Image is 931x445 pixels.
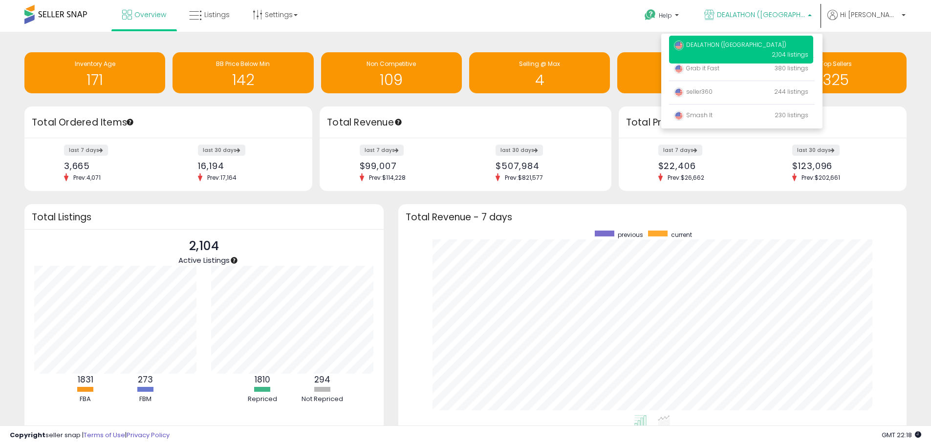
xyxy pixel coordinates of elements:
[827,10,906,32] a: Hi [PERSON_NAME]
[626,116,899,129] h3: Total Profit
[126,118,134,127] div: Tooltip anchor
[29,72,160,88] h1: 171
[173,52,313,93] a: BB Price Below Min 142
[32,213,376,221] h3: Total Listings
[674,41,786,49] span: DEALATHON ([GEOGRAPHIC_DATA])
[255,374,270,385] b: 1810
[469,52,610,93] a: Selling @ Max 4
[24,52,165,93] a: Inventory Age 171
[674,64,719,72] span: Grab it Fast
[216,60,270,68] span: BB Price Below Min
[658,145,702,156] label: last 7 days
[797,173,845,182] span: Prev: $202,661
[674,87,684,97] img: usa.png
[622,72,753,88] h1: 1
[116,395,175,404] div: FBM
[617,52,758,93] a: Needs to Reprice 1
[202,173,241,182] span: Prev: 17,164
[293,395,352,404] div: Not Repriced
[792,145,840,156] label: last 30 days
[820,60,852,68] span: Top Sellers
[367,60,416,68] span: Non Competitive
[138,374,153,385] b: 273
[674,111,713,119] span: Smash It
[674,111,684,121] img: usa.png
[177,72,308,88] h1: 142
[364,173,411,182] span: Prev: $114,228
[496,145,543,156] label: last 30 days
[882,430,921,440] span: 2025-08-12 22:18 GMT
[406,213,899,221] h3: Total Revenue - 7 days
[663,173,709,182] span: Prev: $26,662
[314,374,330,385] b: 294
[792,161,889,171] div: $123,096
[519,60,560,68] span: Selling @ Max
[474,72,605,88] h1: 4
[772,50,808,59] span: 2,104 listings
[618,231,643,239] span: previous
[84,430,125,440] a: Terms of Use
[78,374,93,385] b: 1831
[717,10,805,20] span: DEALATHON ([GEOGRAPHIC_DATA])
[674,64,684,74] img: usa.png
[671,231,692,239] span: current
[198,145,245,156] label: last 30 days
[659,11,672,20] span: Help
[204,10,230,20] span: Listings
[500,173,548,182] span: Prev: $821,577
[766,52,907,93] a: Top Sellers 325
[32,116,305,129] h3: Total Ordered Items
[10,431,170,440] div: seller snap | |
[56,395,115,404] div: FBA
[360,145,404,156] label: last 7 days
[496,161,594,171] div: $507,984
[230,256,238,265] div: Tooltip anchor
[198,161,295,171] div: 16,194
[674,87,713,96] span: seller360
[178,255,230,265] span: Active Listings
[178,237,230,255] p: 2,104
[233,395,292,404] div: Repriced
[637,1,689,32] a: Help
[321,52,462,93] a: Non Competitive 109
[394,118,403,127] div: Tooltip anchor
[775,64,808,72] span: 380 listings
[326,72,457,88] h1: 109
[75,60,115,68] span: Inventory Age
[68,173,106,182] span: Prev: 4,071
[134,10,166,20] span: Overview
[64,161,161,171] div: 3,665
[774,87,808,96] span: 244 listings
[644,9,656,21] i: Get Help
[658,161,756,171] div: $22,406
[840,10,899,20] span: Hi [PERSON_NAME]
[674,41,684,50] img: usa.png
[10,430,45,440] strong: Copyright
[127,430,170,440] a: Privacy Policy
[64,145,108,156] label: last 7 days
[775,111,808,119] span: 230 listings
[360,161,458,171] div: $99,007
[327,116,604,129] h3: Total Revenue
[771,72,902,88] h1: 325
